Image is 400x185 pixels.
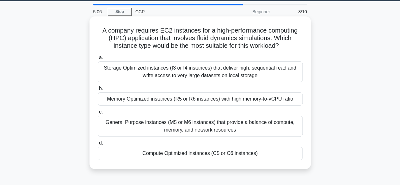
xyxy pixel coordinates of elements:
div: General Purpose instances (M5 or M6 instances) that provide a balance of compute, memory, and net... [98,116,303,137]
span: c. [99,109,103,114]
div: Storage Optimized instances (I3 or I4 instances) that deliver high, sequential read and write acc... [98,61,303,82]
a: Stop [108,8,132,16]
div: CCP [132,5,218,18]
div: 5:06 [89,5,108,18]
div: Beginner [218,5,274,18]
div: 8/10 [274,5,311,18]
span: d. [99,140,103,145]
h5: A company requires EC2 instances for a high-performance computing (HPC) application that involves... [97,27,303,50]
div: Memory Optimized instances (R5 or R6 instances) with high memory-to-vCPU ratio [98,92,303,106]
span: a. [99,55,103,60]
div: Compute Optimized instances (C5 or C6 instances) [98,147,303,160]
span: b. [99,86,103,91]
